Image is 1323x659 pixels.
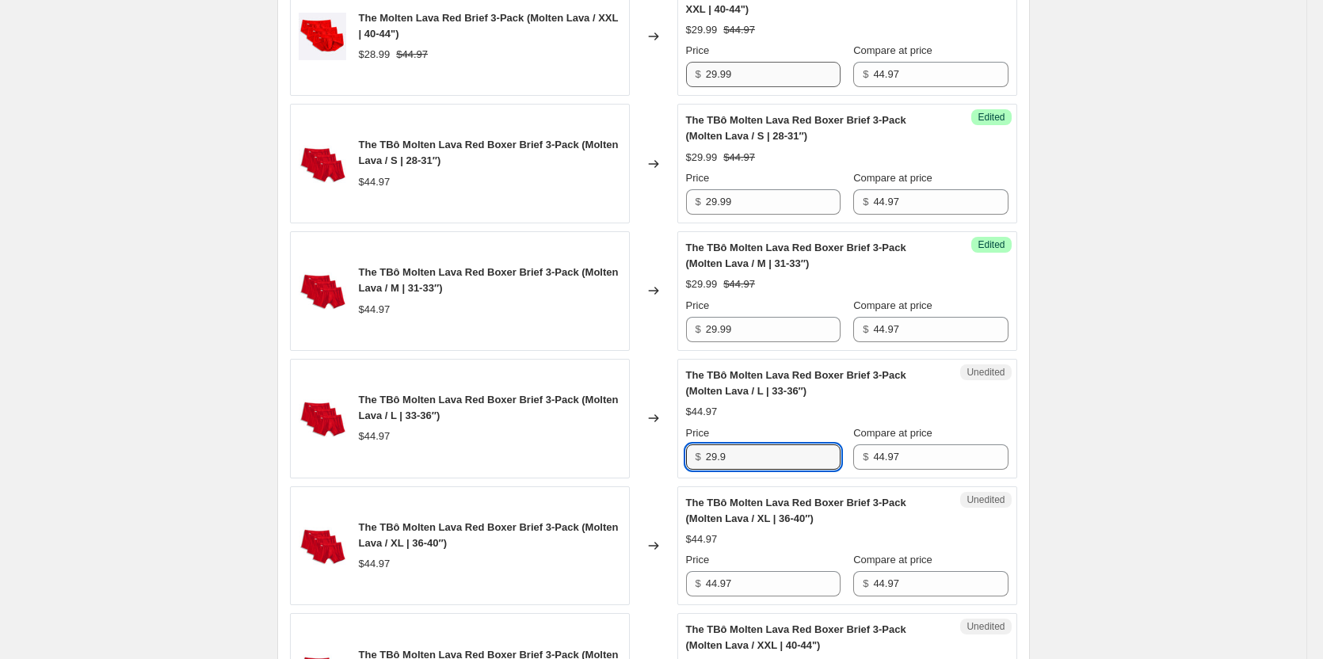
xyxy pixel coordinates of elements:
[853,44,932,56] span: Compare at price
[686,623,906,651] span: The TBô Molten Lava Red Boxer Brief 3-Pack (Molten Lava / XXL | 40-44")
[853,554,932,566] span: Compare at price
[686,299,710,311] span: Price
[723,22,755,38] strike: $44.97
[299,267,346,314] img: Red_Boxer_Brief_Molten_Lava_3_Pack_Product_Image_71317175-50d5-4d89-9c3a-a4f6e90d4e2b_80x.jpg
[686,44,710,56] span: Price
[863,577,868,589] span: $
[696,451,701,463] span: $
[359,12,619,40] span: The Molten Lava Red Brief 3-Pack (Molten Lava / XXL | 40-44")
[696,323,701,335] span: $
[359,139,619,166] span: The TBô Molten Lava Red Boxer Brief 3-Pack (Molten Lava / S | 28-31″)
[853,172,932,184] span: Compare at price
[696,68,701,80] span: $
[686,22,718,38] div: $29.99
[359,521,619,549] span: The TBô Molten Lava Red Boxer Brief 3-Pack (Molten Lava / XL | 36-40″)
[686,427,710,439] span: Price
[853,427,932,439] span: Compare at price
[686,497,906,524] span: The TBô Molten Lava Red Boxer Brief 3-Pack (Molten Lava / XL | 36-40″)
[723,150,755,166] strike: $44.97
[299,522,346,569] img: Red_Boxer_Brief_Molten_Lava_3_Pack_Product_Image_71317175-50d5-4d89-9c3a-a4f6e90d4e2b_80x.jpg
[853,299,932,311] span: Compare at price
[396,47,428,63] strike: $44.97
[359,302,391,318] div: $44.97
[978,111,1005,124] span: Edited
[359,266,619,294] span: The TBô Molten Lava Red Boxer Brief 3-Pack (Molten Lava / M | 31-33″)
[686,172,710,184] span: Price
[967,620,1005,633] span: Unedited
[359,556,391,572] div: $44.97
[359,47,391,63] div: $28.99
[863,68,868,80] span: $
[686,369,906,397] span: The TBô Molten Lava Red Boxer Brief 3-Pack (Molten Lava / L | 33-36″)
[299,13,346,60] img: TheTBoBrief3Pack-MoltenLava_52e015db-04bc-4aa5-a248-8c476da63cce_80x.jpg
[978,238,1005,251] span: Edited
[359,394,619,421] span: The TBô Molten Lava Red Boxer Brief 3-Pack (Molten Lava / L | 33-36″)
[863,323,868,335] span: $
[696,196,701,208] span: $
[696,577,701,589] span: $
[686,554,710,566] span: Price
[686,150,718,166] div: $29.99
[299,394,346,442] img: Red_Boxer_Brief_Molten_Lava_3_Pack_Product_Image_71317175-50d5-4d89-9c3a-a4f6e90d4e2b_80x.jpg
[686,276,718,292] div: $29.99
[686,404,718,420] div: $44.97
[359,429,391,444] div: $44.97
[863,196,868,208] span: $
[863,451,868,463] span: $
[723,276,755,292] strike: $44.97
[967,366,1005,379] span: Unedited
[686,114,906,142] span: The TBô Molten Lava Red Boxer Brief 3-Pack (Molten Lava / S | 28-31″)
[967,493,1005,506] span: Unedited
[686,531,718,547] div: $44.97
[299,140,346,188] img: Red_Boxer_Brief_Molten_Lava_3_Pack_Product_Image_71317175-50d5-4d89-9c3a-a4f6e90d4e2b_80x.jpg
[359,174,391,190] div: $44.97
[686,242,906,269] span: The TBô Molten Lava Red Boxer Brief 3-Pack (Molten Lava / M | 31-33″)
